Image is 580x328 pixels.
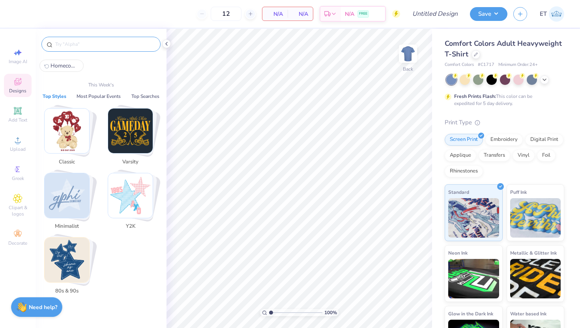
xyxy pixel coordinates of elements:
span: Y2K [118,223,143,231]
input: Try "Alpha" [54,40,155,48]
span: Neon Ink [448,249,468,257]
button: Stack Card Button Classic [39,108,99,169]
div: Embroidery [485,134,523,146]
span: Standard [448,188,469,196]
span: Glow in the Dark Ink [448,309,493,318]
div: Digital Print [525,134,563,146]
span: Comfort Colors Adult Heavyweight T-Shirt [445,39,562,59]
span: Metallic & Glitter Ink [510,249,557,257]
div: Applique [445,150,476,161]
div: Rhinestones [445,165,483,177]
button: Top Searches [129,92,162,100]
div: Print Type [445,118,564,127]
input: – – [211,7,241,21]
span: N/A [345,10,354,18]
div: Back [403,66,413,73]
img: Metallic & Glitter Ink [510,259,561,298]
img: 80s & 90s [45,238,89,282]
span: ET [540,9,547,19]
img: Puff Ink [510,198,561,238]
span: Image AI [9,58,27,65]
img: Standard [448,198,499,238]
div: Screen Print [445,134,483,146]
span: Classic [54,158,80,166]
span: Designs [9,88,26,94]
span: Varsity [118,158,143,166]
span: 80s & 90s [54,287,80,295]
img: Neon Ink [448,259,499,298]
button: Stack Card Button 80s & 90s [39,237,99,298]
input: Untitled Design [406,6,464,22]
img: Classic [45,109,89,153]
strong: Fresh Prints Flash: [454,93,496,99]
span: Add Text [8,117,27,123]
span: Upload [10,146,26,152]
img: Emma Tolbert [549,6,564,22]
button: Stack Card Button Y2K [103,173,163,234]
a: ET [540,6,564,22]
span: Minimalist [54,223,80,231]
button: Stack Card Button Minimalist [39,173,99,234]
strong: Need help? [29,304,57,311]
span: N/A [267,10,283,18]
span: Puff Ink [510,188,527,196]
span: Minimum Order: 24 + [498,62,538,68]
div: Transfers [479,150,510,161]
span: Decorate [8,240,27,246]
span: Comfort Colors [445,62,474,68]
p: This Week's [88,81,114,88]
span: Clipart & logos [4,204,32,217]
span: Homecoming [51,62,79,69]
span: FREE [359,11,367,17]
img: Y2K [108,173,153,218]
span: N/A [292,10,308,18]
button: Homecoming0 [39,60,84,72]
div: Foil [537,150,556,161]
span: Water based Ink [510,309,546,318]
span: Greek [12,175,24,182]
div: This color can be expedited for 5 day delivery. [454,93,551,107]
button: Save [470,7,507,21]
img: Minimalist [45,173,89,218]
div: Vinyl [513,150,535,161]
span: 100 % [324,309,337,316]
button: Stack Card Button Varsity [103,108,163,169]
button: Most Popular Events [74,92,123,100]
span: # C1717 [478,62,494,68]
button: Top Styles [40,92,69,100]
img: Back [400,46,416,62]
img: Varsity [108,109,153,153]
